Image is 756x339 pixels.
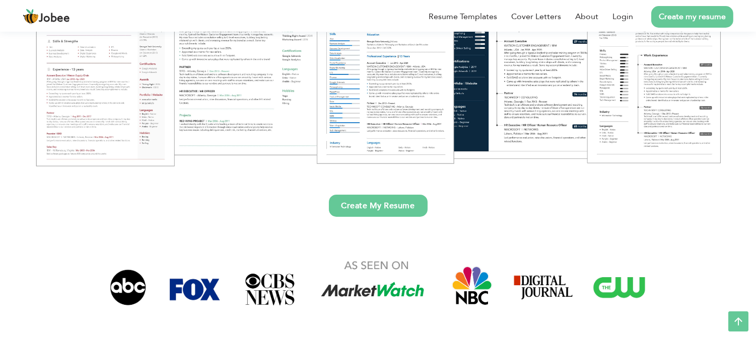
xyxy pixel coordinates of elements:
a: Login [612,11,633,23]
a: Cover Letters [511,11,561,23]
img: jobee.io [23,9,39,25]
a: Create my resume [651,6,733,28]
a: About [575,11,598,23]
a: Jobee [23,9,70,25]
a: Resume Templates [429,11,497,23]
span: Jobee [39,13,70,24]
a: Create My Resume [329,195,428,217]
